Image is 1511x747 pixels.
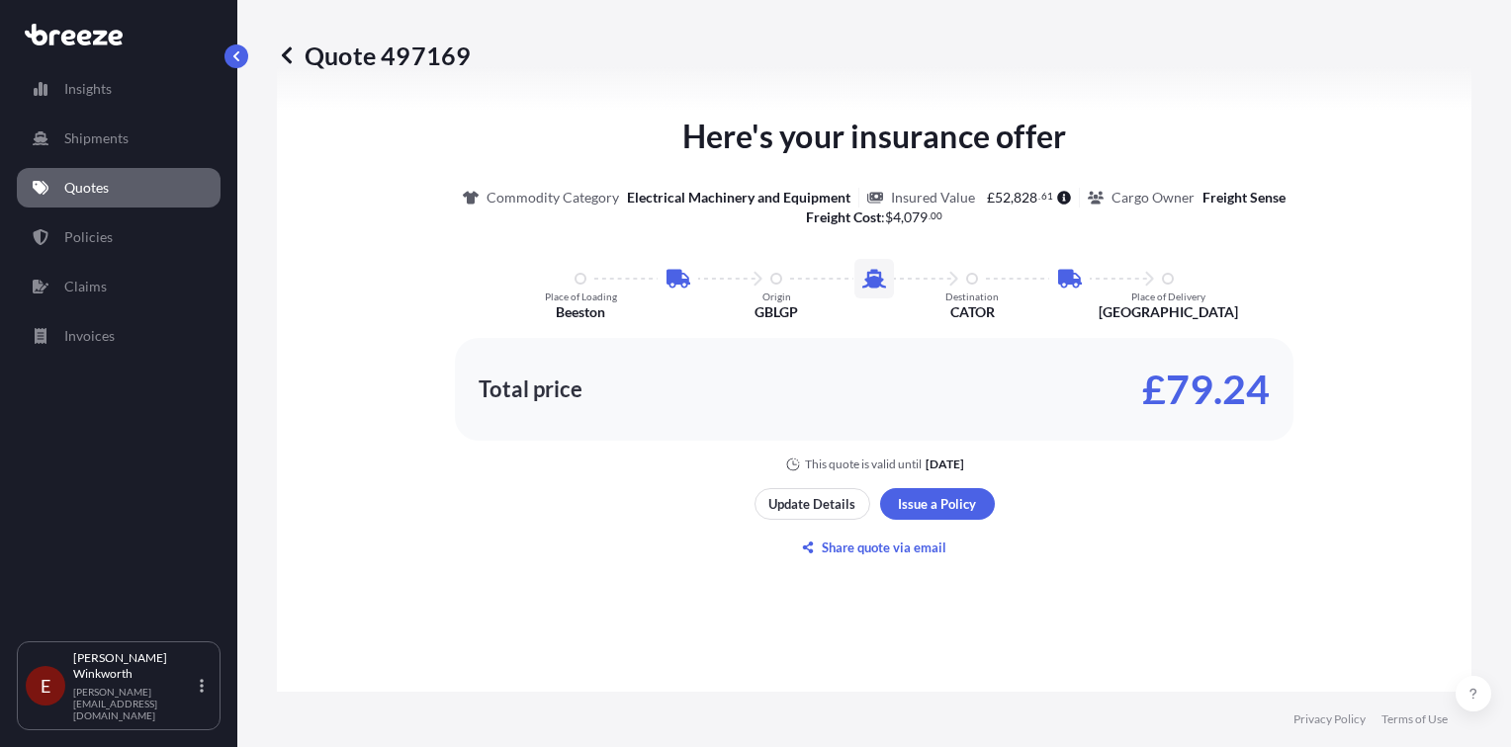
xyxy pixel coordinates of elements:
p: [PERSON_NAME][EMAIL_ADDRESS][DOMAIN_NAME] [73,686,196,721]
p: [DATE] [926,456,964,472]
span: . [929,212,931,219]
span: 828 [1014,191,1037,205]
b: Freight Cost [806,208,881,225]
a: Privacy Policy [1293,711,1366,727]
p: Update Details [768,494,855,514]
a: Insights [17,69,221,109]
button: Share quote via email [755,532,995,563]
p: GBLGP [755,302,798,322]
p: Commodity Category [487,188,619,207]
p: CATOR [950,302,995,322]
p: £79.24 [1142,373,1270,405]
p: Issue a Policy [898,494,976,514]
p: Electrical Machinery and Equipment [627,188,850,207]
a: Shipments [17,119,221,158]
p: Place of Loading [545,290,617,302]
span: 52 [995,191,1011,205]
p: Origin [762,290,791,302]
p: Insights [64,79,112,99]
p: Share quote via email [822,538,946,557]
p: Destination [945,290,999,302]
p: Quotes [64,178,109,198]
p: Cargo Owner [1111,188,1195,207]
span: 00 [931,212,942,219]
span: 61 [1041,193,1053,200]
a: Claims [17,267,221,306]
button: Update Details [755,488,870,520]
span: E [41,676,50,696]
span: $ [885,210,893,224]
p: Quote 497169 [277,40,471,71]
p: Freight Sense [1202,188,1286,207]
span: , [1011,191,1014,205]
p: Here's your insurance offer [682,113,1066,160]
p: [PERSON_NAME] Winkworth [73,650,196,682]
p: This quote is valid until [805,456,922,472]
p: Policies [64,227,113,247]
p: Shipments [64,128,129,148]
p: [GEOGRAPHIC_DATA] [1099,302,1238,322]
span: , [901,210,904,224]
p: Invoices [64,326,115,346]
span: £ [987,191,995,205]
a: Quotes [17,168,221,207]
p: : [806,207,943,227]
button: Issue a Policy [880,488,995,520]
p: Insured Value [891,188,975,207]
span: . [1038,193,1040,200]
a: Policies [17,217,221,257]
p: Claims [64,277,107,296]
a: Invoices [17,316,221,356]
p: Total price [479,379,582,399]
span: 4 [893,210,901,224]
p: Place of Delivery [1131,290,1205,302]
p: Beeston [556,302,605,322]
a: Terms of Use [1381,711,1448,727]
span: 079 [904,210,928,224]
